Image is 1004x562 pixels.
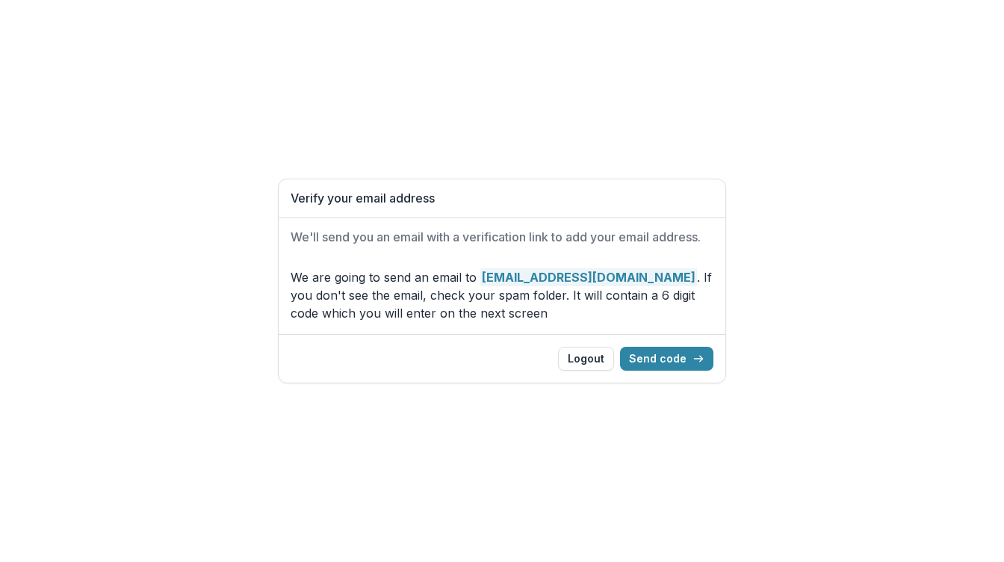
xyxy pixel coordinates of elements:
strong: [EMAIL_ADDRESS][DOMAIN_NAME] [480,268,697,286]
h2: We'll send you an email with a verification link to add your email address. [291,230,713,244]
p: We are going to send an email to . If you don't see the email, check your spam folder. It will co... [291,268,713,322]
button: Send code [620,347,713,371]
button: Logout [558,347,614,371]
h1: Verify your email address [291,191,713,206]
